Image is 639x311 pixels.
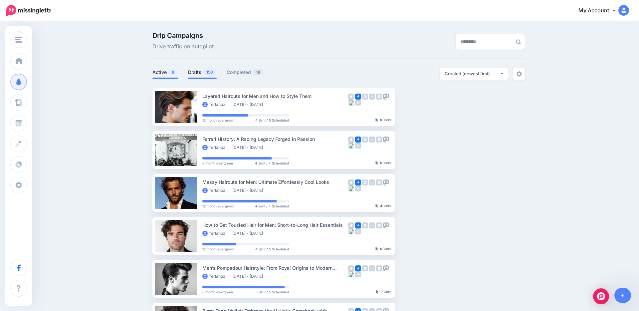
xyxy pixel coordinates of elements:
[355,143,361,149] img: medium-grey-square.png
[202,247,234,251] span: 12 month evergreen
[348,94,354,100] img: twitter-grey-square.png
[348,185,354,191] img: bluesky-grey-square.png
[255,247,289,251] span: 4 Sent / 5 Scheduled
[227,68,264,76] a: Completed18
[202,290,233,294] span: 6 month evergreen
[376,290,379,294] img: pointer-grey-darker.png
[202,231,229,236] li: ferlahoz
[355,100,361,106] img: medium-grey-square.png
[380,247,382,251] b: 0
[383,265,389,271] img: mastodon-grey-square.png
[355,94,361,100] img: facebook-square.png
[376,137,382,143] img: google_business-grey-square.png
[355,137,361,143] img: facebook-square.png
[572,3,629,19] a: My Account
[375,247,391,251] div: Clicks
[355,265,361,271] img: facebook-square.png
[256,290,289,294] span: 5 Sent / 5 Scheduled
[348,228,354,234] img: bluesky-grey-square.png
[383,222,389,228] img: mastodon-grey-square.png
[376,265,382,271] img: google_business-grey-square.png
[375,247,378,251] img: pointer-grey-darker.png
[362,137,368,143] img: instagram-grey-square.png
[202,274,229,279] li: ferlahoz
[445,71,500,77] div: Created (newest first)
[202,161,233,165] span: 6 month evergreen
[255,161,289,165] span: 4 Sent / 4 Scheduled
[348,179,354,185] img: twitter-grey-square.png
[255,204,289,208] span: 4 Sent / 4 Scheduled
[516,39,521,44] img: search-grey-6.png
[202,221,348,229] div: How to Get Tousled Hair for Men: Short-to-Long Hair Essentials
[380,204,382,208] b: 4
[348,137,354,143] img: twitter-grey-square.png
[232,274,266,279] li: [DATE] - [DATE]
[232,102,266,107] li: [DATE] - [DATE]
[202,204,234,208] span: 12 month evergreen
[383,137,389,143] img: mastodon-grey-square.png
[369,222,375,228] img: linkedin-grey-square.png
[362,94,368,100] img: instagram-grey-square.png
[6,5,51,16] img: Missinglettr
[355,271,361,277] img: medium-grey-square.png
[369,94,375,100] img: linkedin-grey-square.png
[253,69,264,75] span: 18
[369,137,375,143] img: linkedin-grey-square.png
[202,188,229,193] li: ferlahoz
[348,271,354,277] img: bluesky-grey-square.png
[375,118,378,122] img: pointer-grey-darker.png
[376,94,382,100] img: google_business-grey-square.png
[168,69,178,75] span: 8
[348,265,354,271] img: twitter-grey-square.png
[348,143,354,149] img: bluesky-grey-square.png
[152,32,214,39] span: Drip Campaigns
[232,231,266,236] li: [DATE] - [DATE]
[362,265,368,271] img: instagram-grey-square.png
[232,188,266,193] li: [DATE] - [DATE]
[15,37,22,43] img: menu.png
[375,204,378,208] img: pointer-grey-darker.png
[362,222,368,228] img: instagram-grey-square.png
[375,118,391,122] div: Clicks
[355,222,361,228] img: facebook-square.png
[202,264,348,272] div: Men’s Pompadour Hairstyle: From Royal Origins to Modern Trendsetter
[380,161,382,165] b: 0
[376,222,382,228] img: google_business-grey-square.png
[202,119,234,122] span: 12 month evergreen
[232,145,266,150] li: [DATE] - [DATE]
[188,68,217,76] a: Drafts150
[348,100,354,106] img: bluesky-grey-square.png
[375,161,391,165] div: Clicks
[440,68,508,80] button: Created (newest first)
[369,179,375,185] img: linkedin-grey-square.png
[517,71,522,77] img: settings-grey.png
[362,179,368,185] img: instagram-grey-square.png
[376,290,391,294] div: Clicks
[355,185,361,191] img: medium-grey-square.png
[202,102,229,107] li: ferlahoz
[375,204,391,208] div: Clicks
[348,222,354,228] img: twitter-grey-square.png
[383,179,389,185] img: mastodon-grey-square.png
[202,92,348,100] div: Layered Haircuts for Men and How to Style Them
[376,179,382,185] img: google_business-grey-square.png
[152,42,214,51] span: Drive traffic on autopilot
[355,228,361,234] img: medium-grey-square.png
[355,179,361,185] img: facebook-square.png
[375,161,378,165] img: pointer-grey-darker.png
[202,145,229,150] li: ferlahoz
[593,288,609,304] div: Open Intercom Messenger
[152,68,178,76] a: Active8
[380,118,382,122] b: 0
[255,119,289,122] span: 4 Sent / 5 Scheduled
[203,69,216,75] span: 150
[202,135,348,143] div: Ferrari History: A Racing Legacy Forged in Passion
[383,94,389,100] img: mastodon-grey-square.png
[202,178,348,186] div: Messy Haircuts for Men: Ultimate Effortlessly Cool Looks
[380,290,382,294] b: 2
[369,265,375,271] img: linkedin-grey-square.png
